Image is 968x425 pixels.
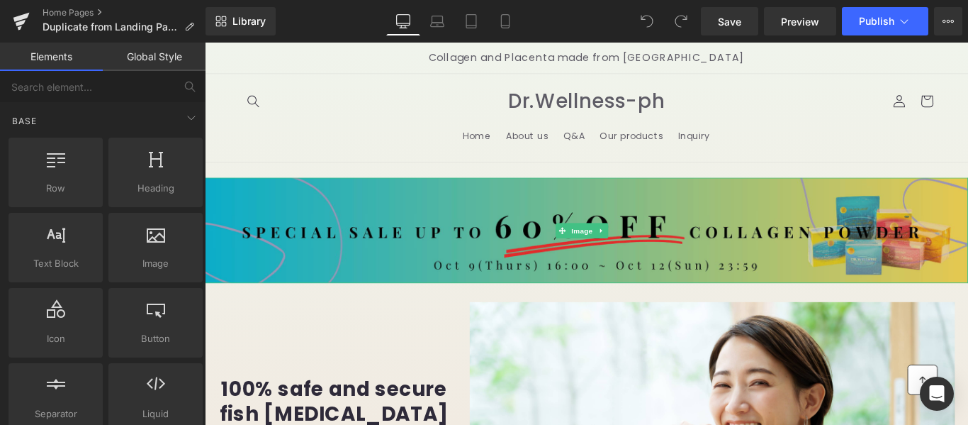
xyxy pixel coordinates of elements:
[667,7,695,35] button: Redo
[43,7,206,18] a: Home Pages
[341,50,517,81] span: Dr.Wellness-ph
[113,407,198,421] span: Liquid
[842,7,928,35] button: Publish
[920,377,954,411] div: Open Intercom Messenger
[13,256,99,271] span: Text Block
[13,407,99,421] span: Separator
[409,203,439,220] span: Image
[281,90,330,120] a: Home
[532,99,568,111] span: Inquiry
[339,99,386,111] span: About us
[18,374,273,405] strong: 100% safe and secure
[454,7,488,35] a: Tablet
[438,203,453,220] a: Expand / Collapse
[524,90,576,120] a: Inquiry
[206,7,276,35] a: New Library
[435,90,523,120] a: Our products
[488,7,522,35] a: Mobile
[386,7,420,35] a: Desktop
[420,7,454,35] a: Laptop
[764,7,836,35] a: Preview
[11,114,38,128] span: Base
[13,331,99,346] span: Icon
[718,14,741,29] span: Save
[13,181,99,196] span: Row
[335,50,522,82] a: Dr.Wellness-ph
[39,50,70,82] summary: Search
[290,99,321,111] span: Home
[403,99,427,111] span: Q&A
[113,181,198,196] span: Heading
[232,15,266,28] span: Library
[330,90,395,120] a: About us
[113,256,198,271] span: Image
[859,16,894,27] span: Publish
[113,331,198,346] span: Button
[103,43,206,71] a: Global Style
[934,7,962,35] button: More
[395,90,436,120] a: Q&A
[43,21,179,33] span: Duplicate from Landing Page - [DATE] 16:49:45
[633,7,661,35] button: Undo
[444,99,514,111] span: Our products
[781,14,819,29] span: Preview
